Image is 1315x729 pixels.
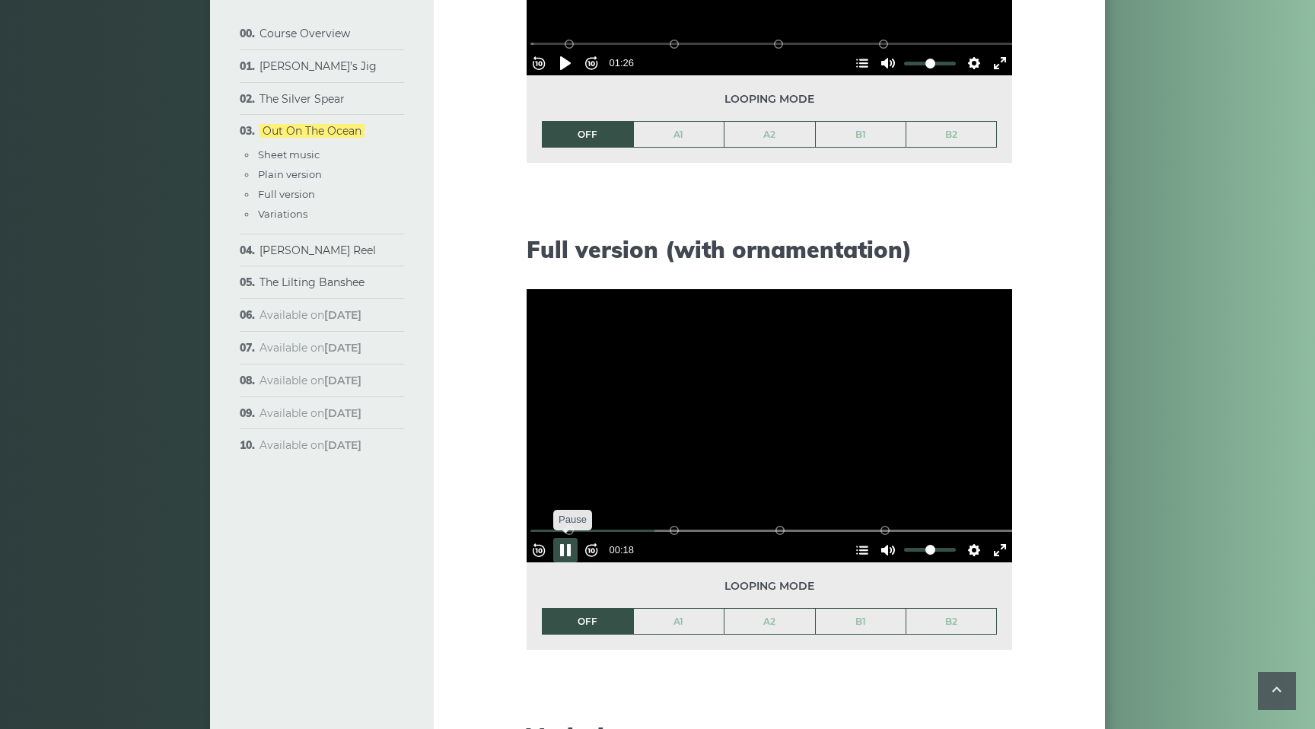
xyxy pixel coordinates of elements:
[259,244,376,257] a: [PERSON_NAME] Reel
[816,609,906,635] a: B1
[258,208,307,220] a: Variations
[724,122,815,148] a: A2
[324,438,361,452] strong: [DATE]
[259,341,361,355] span: Available on
[258,148,320,161] a: Sheet music
[259,406,361,420] span: Available on
[542,578,997,595] span: Looping mode
[259,438,361,452] span: Available on
[324,406,361,420] strong: [DATE]
[324,374,361,387] strong: [DATE]
[324,341,361,355] strong: [DATE]
[259,308,361,322] span: Available on
[258,168,322,180] a: Plain version
[906,122,996,148] a: B2
[634,609,724,635] a: A1
[906,609,996,635] a: B2
[259,92,345,106] a: The Silver Spear
[259,59,377,73] a: [PERSON_NAME]’s Jig
[527,236,1012,263] h2: Full version (with ornamentation)
[324,308,361,322] strong: [DATE]
[259,275,365,289] a: The Lilting Banshee
[634,122,724,148] a: A1
[259,27,350,40] a: Course Overview
[258,188,315,200] a: Full version
[816,122,906,148] a: B1
[259,374,361,387] span: Available on
[259,124,365,138] a: Out On The Ocean
[542,91,997,108] span: Looping mode
[724,609,815,635] a: A2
